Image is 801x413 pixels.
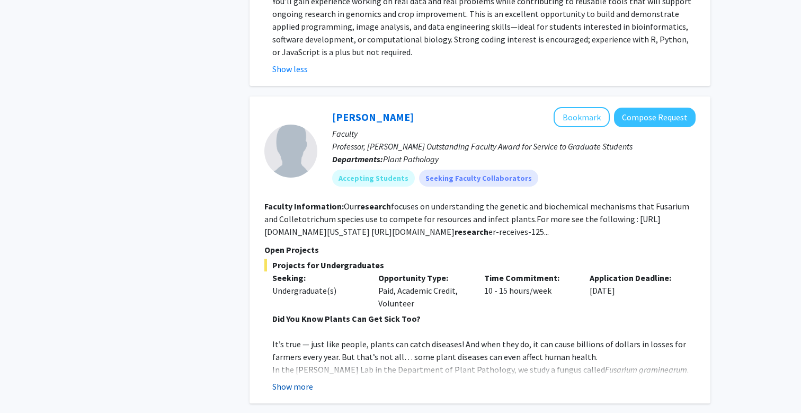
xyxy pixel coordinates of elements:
[484,271,574,284] p: Time Commitment:
[476,271,582,310] div: 10 - 15 hours/week
[614,108,696,127] button: Compose Request to Lisa Vaillancourt
[357,201,391,212] b: research
[605,364,687,375] em: Fusarium graminearum
[582,271,688,310] div: [DATE]
[332,170,415,187] mat-chip: Accepting Students
[332,154,383,164] b: Departments:
[332,110,414,124] a: [PERSON_NAME]
[455,226,488,237] b: research
[332,127,696,140] p: Faculty
[378,271,468,284] p: Opportunity Type:
[8,365,45,405] iframe: Chat
[264,201,689,237] fg-read-more: Our focuses on understanding the genetic and biochemical mechanisms that Fusarium and Colletotric...
[264,201,344,212] b: Faculty Information:
[272,380,313,393] button: Show more
[590,271,680,284] p: Application Deadline:
[272,339,686,362] span: It’s true — just like people, plants can catch diseases! And when they do, it can cause billions ...
[332,140,696,153] p: Professor, [PERSON_NAME] Outstanding Faculty Award for Service to Graduate Students
[272,364,605,375] span: In the [PERSON_NAME] Lab in the Department of Plant Pathology, we study a fungus called
[419,170,538,187] mat-chip: Seeking Faculty Collaborators
[554,107,610,127] button: Add Lisa Vaillancourt to Bookmarks
[370,271,476,310] div: Paid, Academic Credit, Volunteer
[264,259,696,271] span: Projects for Undergraduates
[272,63,308,75] button: Show less
[272,313,421,324] strong: Did You Know Plants Can Get Sick Too?
[272,271,362,284] p: Seeking:
[272,284,362,297] div: Undergraduate(s)
[264,243,696,256] p: Open Projects
[383,154,439,164] span: Plant Pathology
